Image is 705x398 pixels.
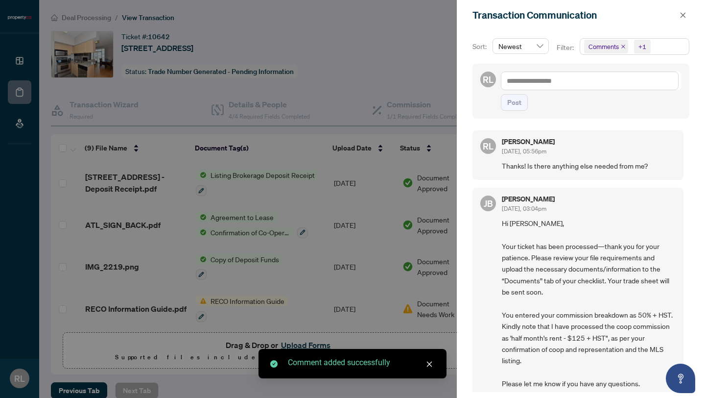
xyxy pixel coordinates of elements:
[484,197,493,210] span: JB
[638,42,646,51] div: +1
[557,42,575,53] p: Filter:
[502,205,546,212] span: [DATE], 03:04pm
[288,357,435,369] div: Comment added successfully
[426,361,433,368] span: close
[498,39,543,53] span: Newest
[502,138,555,145] h5: [PERSON_NAME]
[680,12,686,19] span: close
[621,44,626,49] span: close
[502,160,676,172] span: Thanks! Is there anything else needed from me?
[501,94,528,111] button: Post
[424,359,435,370] a: Close
[502,148,546,155] span: [DATE], 05:56pm
[666,364,695,393] button: Open asap
[588,42,619,51] span: Comments
[472,8,677,23] div: Transaction Communication
[502,196,555,202] h5: [PERSON_NAME]
[483,73,493,86] span: RL
[270,360,278,368] span: check-circle
[472,41,489,52] p: Sort:
[584,40,628,53] span: Comments
[483,139,493,153] span: RL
